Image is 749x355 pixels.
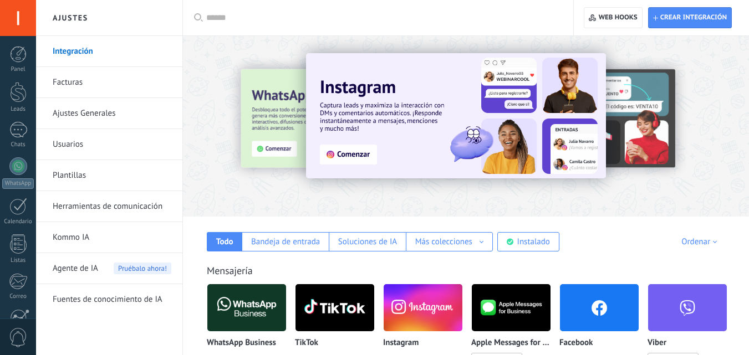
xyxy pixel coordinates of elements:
[2,178,34,189] div: WhatsApp
[517,236,550,247] div: Instalado
[559,338,593,348] p: Facebook
[599,13,638,22] span: Web hooks
[53,98,171,129] a: Ajustes Generales
[36,36,182,67] li: Integración
[53,36,171,67] a: Integración
[648,338,666,348] p: Viber
[306,53,606,178] img: Slide 1
[216,236,233,247] div: Todo
[53,191,171,222] a: Herramientas de comunicación
[383,338,419,348] p: Instagram
[560,281,639,335] img: facebook.png
[251,236,320,247] div: Bandeja de entrada
[207,338,276,348] p: WhatsApp Business
[36,222,182,253] li: Kommo IA
[471,338,551,348] p: Apple Messages for Business
[36,129,182,160] li: Usuarios
[207,264,253,277] a: Mensajería
[681,236,721,247] div: Ordenar
[415,236,472,247] div: Más colecciones
[53,253,98,284] span: Agente de IA
[53,67,171,98] a: Facturas
[36,98,182,129] li: Ajustes Generales
[53,160,171,191] a: Plantillas
[53,129,171,160] a: Usuarios
[36,191,182,222] li: Herramientas de comunicación
[2,218,34,225] div: Calendario
[36,160,182,191] li: Plantillas
[2,106,34,113] div: Leads
[2,293,34,300] div: Correo
[295,338,318,348] p: TikTok
[648,7,732,28] button: Crear integración
[53,284,171,315] a: Fuentes de conocimiento de IA
[36,284,182,315] li: Fuentes de conocimiento de IA
[207,281,286,335] img: logo_main.png
[36,67,182,98] li: Facturas
[384,281,462,335] img: instagram.png
[660,13,727,22] span: Crear integración
[114,263,171,274] span: Pruébalo ahora!
[295,281,374,335] img: logo_main.png
[53,253,171,284] a: Agente de IA Pruébalo ahora!
[648,281,727,335] img: viber.png
[2,257,34,264] div: Listas
[2,141,34,148] div: Chats
[338,236,397,247] div: Soluciones de IA
[584,7,642,28] button: Web hooks
[36,253,182,284] li: Agente de IA
[53,222,171,253] a: Kommo IA
[472,281,551,335] img: logo_main.png
[2,66,34,73] div: Panel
